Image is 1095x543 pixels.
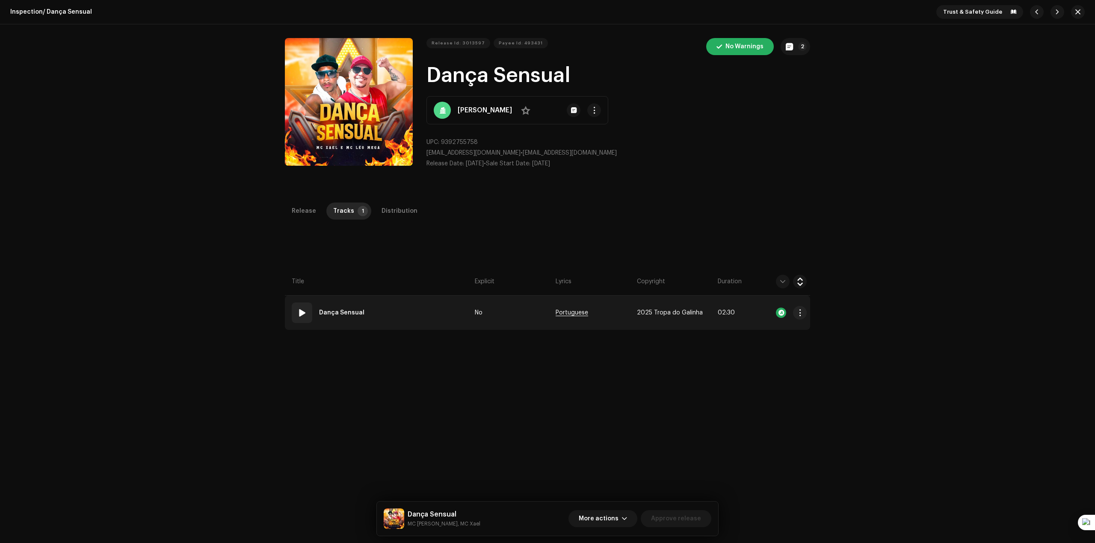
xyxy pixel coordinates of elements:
button: Approve release [641,510,711,527]
span: Title [292,277,304,286]
span: Release Id: 3013597 [432,35,485,52]
span: [DATE] [466,161,484,167]
span: Sale Start Date: [486,161,530,167]
span: Portuguese [556,310,588,316]
span: Payee Id: 493431 [499,35,543,52]
span: UPC: [426,139,439,145]
div: Tracks [333,203,354,220]
strong: [PERSON_NAME] [458,105,512,115]
div: 01 [292,302,312,323]
p: • [426,149,810,158]
small: Dança Sensual [408,520,480,528]
span: 9392755758 [441,139,478,145]
span: [DATE] [532,161,550,167]
div: Release [292,203,316,220]
button: Payee Id: 493431 [494,38,548,48]
button: Release Id: 3013597 [426,38,490,48]
strong: Dança Sensual [319,304,364,321]
span: Duration [718,277,742,286]
span: No [475,310,482,316]
span: Explicit [475,277,494,286]
span: Lyrics [556,277,571,286]
h1: Dança Sensual [426,62,810,89]
span: [EMAIL_ADDRESS][DOMAIN_NAME] [426,150,521,156]
span: Copyright [637,277,665,286]
button: 2 [781,38,810,55]
span: Release Date: [426,161,464,167]
span: 02:30 [718,310,735,316]
p-badge: 1 [358,206,368,216]
p-badge: 2 [798,42,807,51]
span: 2025 Tropa do Galinha [637,310,703,316]
span: [EMAIL_ADDRESS][DOMAIN_NAME] [523,150,617,156]
span: • [426,161,486,167]
span: More actions [579,510,619,527]
img: 49d6ea08-138d-46ab-b72b-b3224e692b26 [384,508,404,529]
h5: Dança Sensual [408,509,480,520]
button: More actions [568,510,637,527]
span: Approve release [651,510,701,527]
div: Distribution [382,203,417,220]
